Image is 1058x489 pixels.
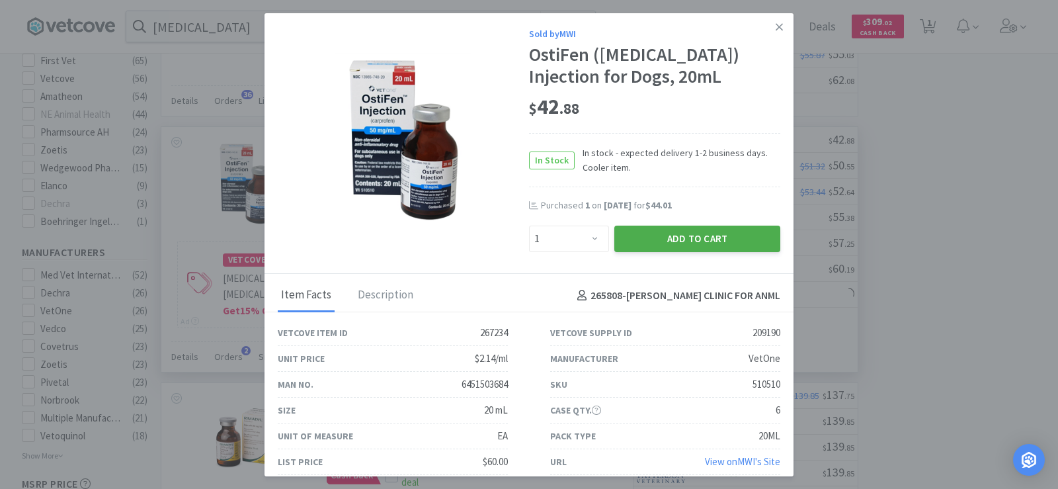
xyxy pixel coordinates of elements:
span: . 88 [559,99,579,118]
div: OstiFen ([MEDICAL_DATA]) Injection for Dogs, 20mL [529,44,780,88]
div: SKU [550,377,567,392]
div: $60.00 [483,454,508,470]
div: Size [278,403,296,418]
div: Vetcove Item ID [278,326,348,340]
div: Sold by MWI [529,26,780,41]
div: Unit Price [278,351,325,366]
div: 267234 [480,325,508,341]
h4: 265808 - [PERSON_NAME] CLINIC FOR ANML [572,287,780,304]
div: Open Intercom Messenger [1013,444,1045,476]
div: 510510 [753,377,780,392]
div: EA [497,428,508,444]
span: In Stock [530,152,574,169]
div: 20ML [758,428,780,444]
a: View onMWI's Site [705,455,780,468]
div: List Price [278,455,323,469]
span: $44.01 [645,199,672,211]
div: Unit of Measure [278,429,353,443]
div: URL [550,455,567,469]
div: Item Facts [278,279,335,312]
div: VetOne [749,351,780,367]
div: 6451503684 [462,377,508,392]
div: 6 [776,402,780,418]
div: $2.14/ml [475,351,508,367]
div: Man No. [278,377,313,392]
div: Vetcove Supply ID [550,326,632,340]
span: [DATE] [604,199,631,211]
div: Pack Type [550,429,596,443]
div: Description [354,279,417,312]
div: Case Qty. [550,403,601,418]
div: 209190 [753,325,780,341]
span: $ [529,99,537,118]
div: Manufacturer [550,351,618,366]
img: 528e4252de764cfc969a563464301ff6_209190.png [335,53,473,225]
div: 20 mL [484,402,508,418]
span: 42 [529,93,579,120]
span: In stock - expected delivery 1-2 business days. Cooler item. [575,146,780,175]
div: Purchased on for [541,199,780,212]
span: 1 [585,199,590,211]
button: Add to Cart [614,226,780,252]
